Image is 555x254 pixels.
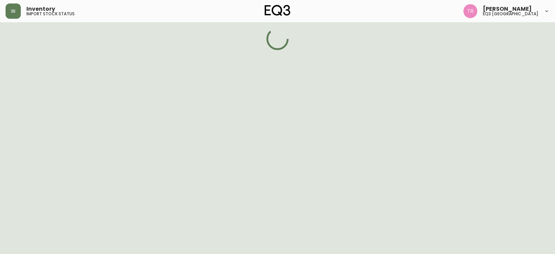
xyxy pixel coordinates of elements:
span: Inventory [26,6,55,12]
img: logo [265,5,290,16]
img: 214b9049a7c64896e5c13e8f38ff7a87 [463,4,477,18]
h5: eq3 [GEOGRAPHIC_DATA] [483,12,538,16]
span: [PERSON_NAME] [483,6,532,12]
h5: import stock status [26,12,75,16]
